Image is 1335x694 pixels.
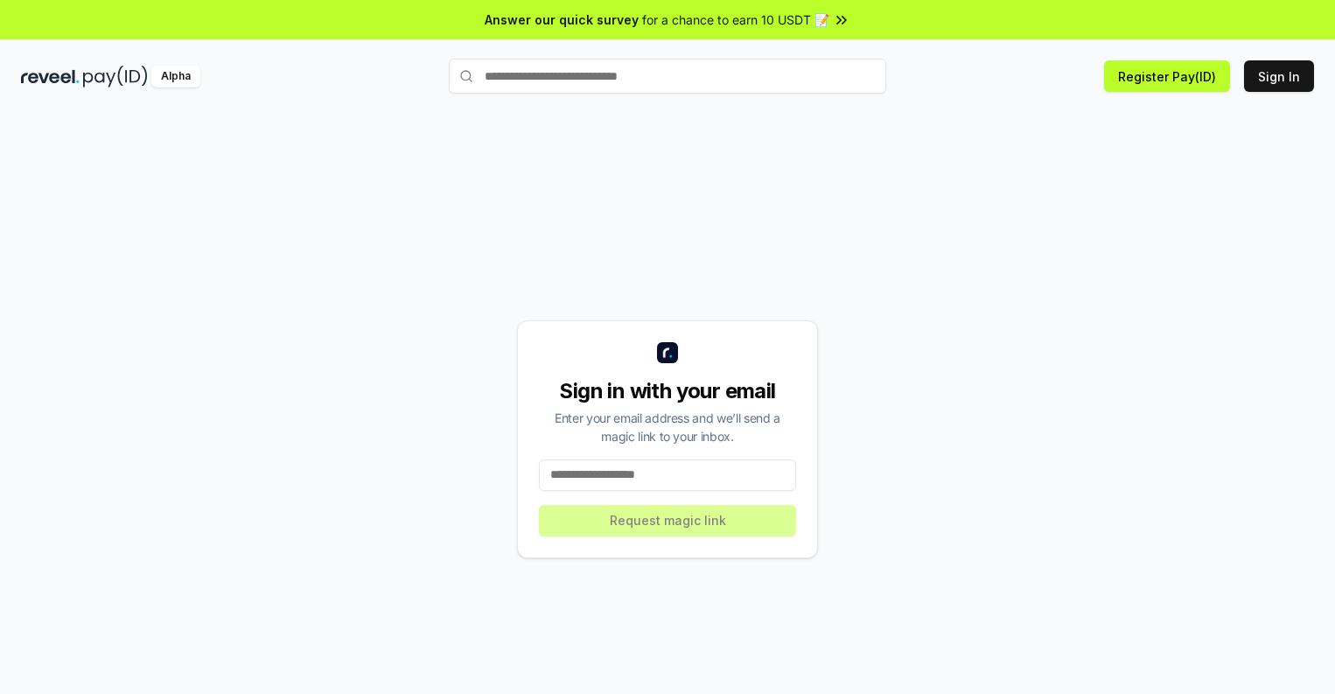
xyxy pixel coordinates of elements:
button: Register Pay(ID) [1104,60,1230,92]
span: for a chance to earn 10 USDT 📝 [642,11,829,29]
img: pay_id [83,66,148,88]
span: Answer our quick survey [485,11,639,29]
button: Sign In [1244,60,1314,92]
div: Enter your email address and we’ll send a magic link to your inbox. [539,409,796,445]
div: Alpha [151,66,200,88]
img: reveel_dark [21,66,80,88]
div: Sign in with your email [539,377,796,405]
img: logo_small [657,342,678,363]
